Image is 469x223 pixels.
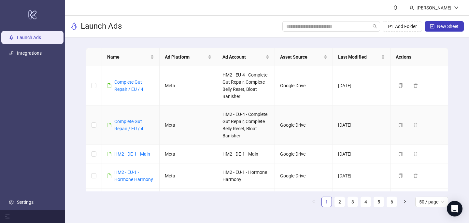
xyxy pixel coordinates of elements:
[160,188,217,214] td: Meta
[165,53,206,61] span: Ad Platform
[160,145,217,163] td: Meta
[217,163,275,188] td: HM2 - EU-1 - Hormone Harmony
[217,48,275,66] th: Ad Account
[388,24,392,29] span: folder-add
[107,123,112,127] span: file
[114,151,150,157] a: HM2 - DE-1 - Main
[403,200,407,203] span: right
[312,200,316,203] span: left
[275,48,333,66] th: Asset Source
[333,105,391,145] td: [DATE]
[348,197,358,207] li: 3
[217,145,275,163] td: HM2 - DE-1 - Main
[393,5,398,10] span: bell
[413,123,418,127] span: delete
[280,53,322,61] span: Asset Source
[374,197,384,207] li: 5
[383,21,422,32] button: Add Folder
[391,48,448,66] th: Actions
[374,197,384,207] a: 5
[334,197,345,207] li: 2
[70,22,78,30] span: rocket
[333,145,391,163] td: [DATE]
[81,21,122,32] h3: Launch Ads
[425,21,464,32] button: New Sheet
[160,66,217,105] td: Meta
[454,6,459,10] span: down
[333,66,391,105] td: [DATE]
[348,197,358,207] a: 3
[107,83,112,88] span: file
[217,66,275,105] td: HM2 - EU-4 - Complete Gut Repair, Complete Belly Reset, Bloat Banisher
[415,197,448,207] div: Page Size
[398,152,403,156] span: copy
[413,83,418,88] span: delete
[114,79,143,92] a: Complete Gut Repair / EU / 4
[107,174,112,178] span: file
[398,83,403,88] span: copy
[17,200,34,205] a: Settings
[114,119,143,131] a: Complete Gut Repair / EU / 4
[430,24,434,29] span: plus-square
[17,50,42,56] a: Integrations
[160,48,217,66] th: Ad Platform
[419,197,444,207] span: 50 / page
[107,152,112,156] span: file
[308,197,319,207] button: left
[400,197,410,207] li: Next Page
[5,214,10,219] span: menu-fold
[217,105,275,145] td: HM2 - EU-4 - Complete Gut Repair, Complete Belly Reset, Bloat Banisher
[275,163,333,188] td: Google Drive
[409,6,414,10] span: user
[322,197,332,207] a: 1
[333,163,391,188] td: [DATE]
[387,197,397,207] a: 6
[17,35,41,40] a: Launch Ads
[335,197,345,207] a: 2
[413,152,418,156] span: delete
[333,188,391,214] td: [DATE]
[107,53,149,61] span: Name
[437,24,459,29] span: New Sheet
[114,170,153,182] a: HM2 - EU-1 - Hormone Harmony
[222,53,264,61] span: Ad Account
[333,48,391,66] th: Last Modified
[398,174,403,178] span: copy
[275,105,333,145] td: Google Drive
[373,24,377,29] span: search
[398,123,403,127] span: copy
[275,145,333,163] td: Google Drive
[400,197,410,207] button: right
[395,24,417,29] span: Add Folder
[321,197,332,207] li: 1
[102,48,160,66] th: Name
[338,53,380,61] span: Last Modified
[361,197,371,207] a: 4
[160,163,217,188] td: Meta
[160,105,217,145] td: Meta
[447,201,462,216] div: Open Intercom Messenger
[387,197,397,207] li: 6
[275,66,333,105] td: Google Drive
[414,4,454,11] div: [PERSON_NAME]
[361,197,371,207] li: 4
[413,174,418,178] span: delete
[217,188,275,214] td: HM1 - AU-3 - Hormone Harmony 2
[308,197,319,207] li: Previous Page
[275,188,333,214] td: Google Drive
